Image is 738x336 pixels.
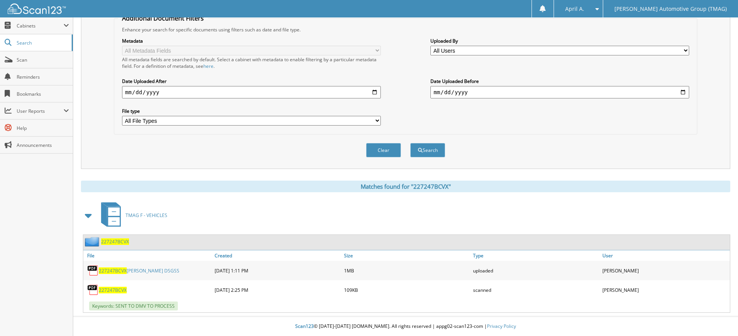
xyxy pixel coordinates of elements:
[118,26,693,33] div: Enhance your search for specific documents using filters such as date and file type.
[122,56,381,69] div: All metadata fields are searched by default. Select a cabinet with metadata to enable filtering b...
[430,86,689,98] input: end
[600,282,730,298] div: [PERSON_NAME]
[99,267,127,274] span: 227247BCVX
[471,250,600,261] a: Type
[17,108,64,114] span: User Reports
[8,3,66,14] img: scan123-logo-white.svg
[17,40,68,46] span: Search
[213,263,342,278] div: [DATE] 1:11 PM
[99,267,179,274] a: 227247BCVX[PERSON_NAME] DSGSS
[410,143,445,157] button: Search
[118,14,208,22] legend: Additional Document Filters
[87,284,99,296] img: PDF.png
[101,238,129,245] a: 227247BCVX
[81,181,730,192] div: Matches found for "227247BCVX"
[342,250,471,261] a: Size
[471,263,600,278] div: uploaded
[99,287,127,293] a: 227247BCVX
[342,263,471,278] div: 1MB
[122,38,381,44] label: Metadata
[17,74,69,80] span: Reminders
[89,302,178,310] span: Keywords: SENT TO DMV TO PROCESS
[126,212,167,219] span: TMAG F - VEHICLES
[122,86,381,98] input: start
[430,38,689,44] label: Uploaded By
[699,299,738,336] iframe: Chat Widget
[213,250,342,261] a: Created
[203,63,213,69] a: here
[487,323,516,329] a: Privacy Policy
[17,91,69,97] span: Bookmarks
[430,78,689,84] label: Date Uploaded Before
[600,263,730,278] div: [PERSON_NAME]
[600,250,730,261] a: User
[122,78,381,84] label: Date Uploaded After
[366,143,401,157] button: Clear
[17,142,69,148] span: Announcements
[213,282,342,298] div: [DATE] 2:25 PM
[471,282,600,298] div: scanned
[295,323,314,329] span: Scan123
[85,237,101,246] img: folder2.png
[73,317,738,336] div: © [DATE]-[DATE] [DOMAIN_NAME]. All rights reserved | appg02-scan123-com |
[17,125,69,131] span: Help
[122,108,381,114] label: File type
[342,282,471,298] div: 109KB
[96,200,167,231] a: TMAG F - VEHICLES
[83,250,213,261] a: File
[614,7,727,11] span: [PERSON_NAME] Automotive Group (TMAG)
[87,265,99,276] img: PDF.png
[565,7,584,11] span: April A.
[17,22,64,29] span: Cabinets
[17,57,69,63] span: Scan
